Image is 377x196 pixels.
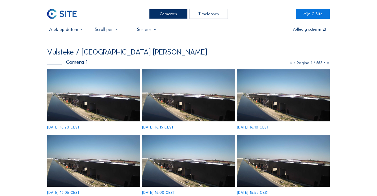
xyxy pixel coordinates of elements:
img: image_52497928 [237,69,330,122]
img: image_52497674 [142,135,235,187]
div: Camera's [149,9,188,19]
div: Timelapses [189,9,228,19]
a: Mijn C-Site [296,9,330,19]
a: C-SITE Logo [47,9,81,19]
img: image_52497790 [47,135,140,187]
img: image_52497546 [237,135,330,187]
div: [DATE] 16:20 CEST [47,125,80,129]
div: Camera 1 [47,59,87,65]
div: [DATE] 16:10 CEST [237,125,269,129]
input: Zoek op datum 󰅀 [47,27,86,32]
div: [DATE] 16:05 CEST [47,191,80,194]
div: [DATE] 16:15 CEST [142,125,174,129]
div: [DATE] 15:55 CEST [237,191,269,194]
img: image_52498198 [47,69,140,122]
div: Vulsteke / [GEOGRAPHIC_DATA] [PERSON_NAME] [47,48,207,56]
span: Pagina 1 / 553 [296,60,322,65]
div: [DATE] 16:00 CEST [142,191,175,194]
div: Volledig scherm [292,28,321,31]
img: C-SITE Logo [47,9,77,19]
img: image_52498052 [142,69,235,122]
